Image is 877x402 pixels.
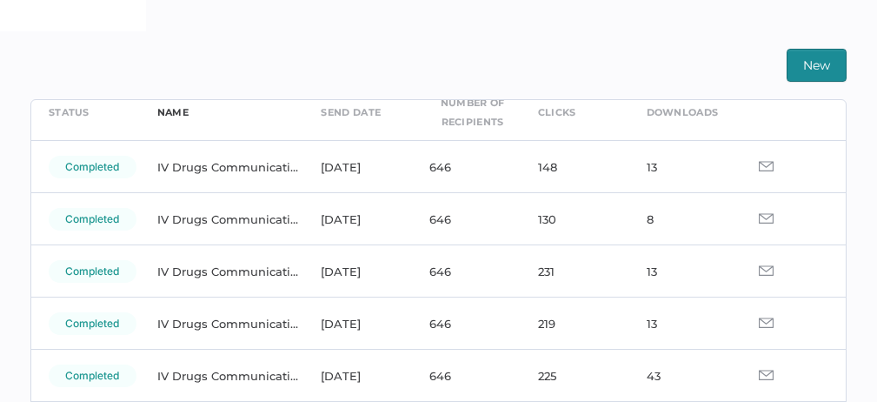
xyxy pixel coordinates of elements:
[629,141,738,193] td: 13
[412,193,521,245] td: 646
[521,245,629,298] td: 231
[759,213,774,224] img: email-icon-grey.d9de4670.svg
[429,93,515,131] div: number of recipients
[321,103,381,122] div: send date
[49,312,136,335] div: completed
[140,193,304,245] td: IV Drugs Communications
[538,103,576,122] div: clicks
[629,350,738,402] td: 43
[49,156,136,178] div: completed
[303,350,412,402] td: [DATE]
[787,49,847,82] button: New
[303,141,412,193] td: [DATE]
[303,193,412,245] td: [DATE]
[629,245,738,298] td: 13
[759,370,774,380] img: email-icon-grey.d9de4670.svg
[803,50,830,81] span: New
[629,193,738,245] td: 8
[759,161,774,171] img: email-icon-grey.d9de4670.svg
[521,298,629,350] td: 219
[49,208,136,231] div: completed
[49,103,90,122] div: status
[412,141,521,193] td: 646
[629,298,738,350] td: 13
[140,141,304,193] td: IV Drugs Communications
[759,318,774,328] img: email-icon-grey.d9de4670.svg
[521,141,629,193] td: 148
[303,245,412,298] td: [DATE]
[412,350,521,402] td: 646
[303,298,412,350] td: [DATE]
[521,193,629,245] td: 130
[521,350,629,402] td: 225
[412,245,521,298] td: 646
[49,260,136,283] div: completed
[157,103,189,122] div: name
[140,245,304,298] td: IV Drugs Communications
[140,298,304,350] td: IV Drugs Communications
[759,265,774,276] img: email-icon-grey.d9de4670.svg
[412,298,521,350] td: 646
[140,350,304,402] td: IV Drugs Communications
[647,103,719,122] div: downloads
[49,365,136,387] div: completed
